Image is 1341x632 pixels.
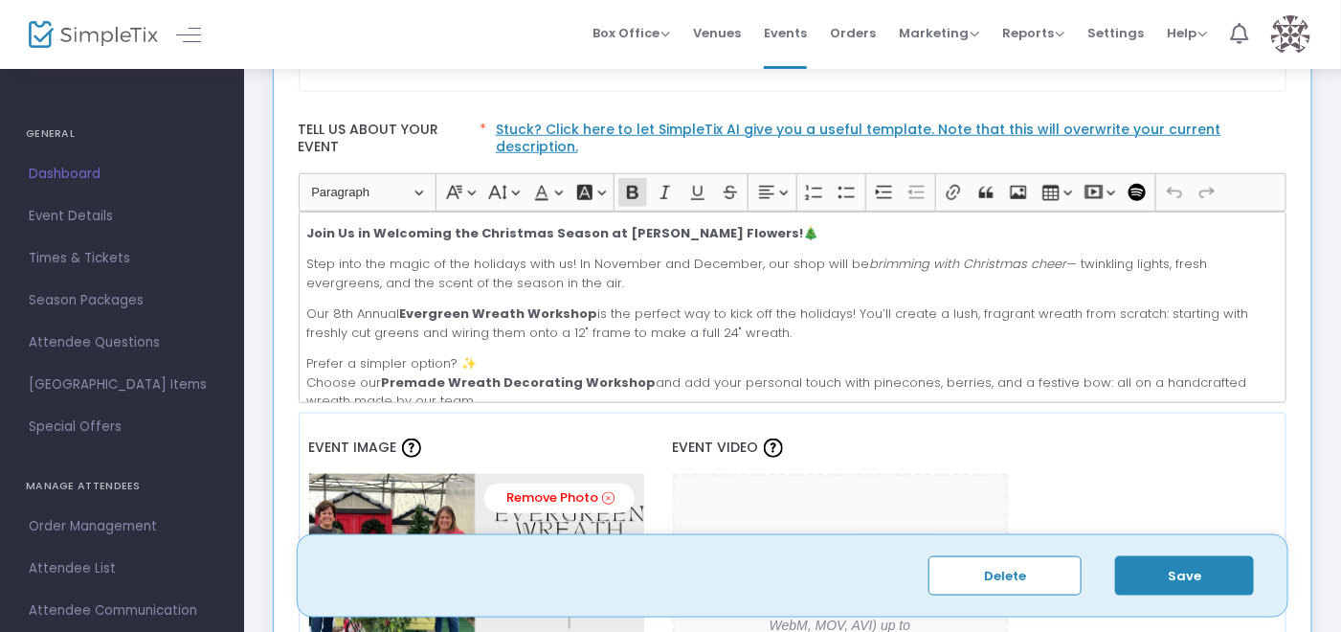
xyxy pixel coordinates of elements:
span: Help [1167,24,1207,42]
span: Events [764,9,807,57]
span: Event Details [29,204,215,229]
div: Rich Text Editor, main [299,212,1287,403]
div: Editor toolbar [299,173,1287,212]
span: Event Video [673,438,759,457]
img: question-mark [764,439,783,458]
p: Step into the magic of the holidays with us! In November and December, our shop will be — twinkli... [306,255,1278,292]
p: Our 8th Annual is the perfect way to kick off the holidays! You’ll create a lush, fragrant wreath... [306,305,1278,342]
span: Order Management [29,514,215,539]
h4: MANAGE ATTENDEES [26,467,218,506]
span: Settings [1087,9,1144,57]
span: Special Offers [29,415,215,440]
span: Season Packages [29,288,215,313]
p: Drag and drop or [761,533,920,585]
span: Reports [1002,24,1064,42]
span: Attendee Communication [29,598,215,623]
span: Orders [830,9,876,57]
span: Dashboard [29,162,215,187]
img: question-mark [402,439,421,458]
label: Tell us about your event [289,111,1296,173]
span: Attendee List [29,556,215,581]
strong: Join Us in Welcoming the Christmas Season at [PERSON_NAME] Flowers! [306,224,803,242]
span: Event Image [309,438,397,457]
span: Marketing [899,24,979,42]
span: Times & Tickets [29,246,215,271]
span: Box Office [592,24,670,42]
span: [GEOGRAPHIC_DATA] Items [29,372,215,397]
button: Save [1115,556,1254,596]
h4: GENERAL [26,115,218,153]
a: Remove Photo [484,484,635,513]
i: brimming with Christmas cheer [869,255,1066,273]
span: Venues [693,9,741,57]
p: Prefer a simpler option? ✨ Choose our and add your personal touch with pinecones, berries, and a ... [306,354,1278,411]
strong: Premade Wreath Decorating Workshop [381,373,656,392]
a: Stuck? Click here to let SimpleTix AI give you a useful template. Note that this will overwrite y... [496,120,1221,156]
p: 🎄 [306,224,1278,243]
button: Delete [928,556,1082,596]
button: Paragraph [302,178,432,208]
strong: Evergreen Wreath Workshop [399,305,597,323]
span: Paragraph [311,181,411,204]
span: Attendee Questions [29,330,215,355]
